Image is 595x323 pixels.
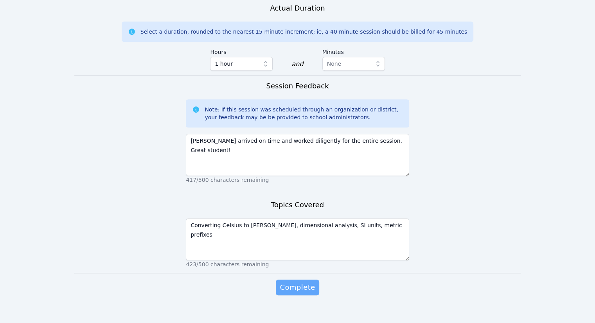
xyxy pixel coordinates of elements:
label: Hours [210,45,273,57]
textarea: [PERSON_NAME] arrived on time and worked diligently for the entire session. Great student! [186,134,409,176]
button: None [322,57,385,71]
h3: Actual Duration [270,3,325,14]
label: Minutes [322,45,385,57]
span: Complete [280,282,315,293]
div: and [291,59,303,69]
textarea: Converting Celsius to [PERSON_NAME], dimensional analysis, SI units, metric prefixes [186,218,409,260]
p: 417/500 characters remaining [186,176,409,184]
button: 1 hour [210,57,273,71]
p: 423/500 characters remaining [186,260,409,268]
div: Select a duration, rounded to the nearest 15 minute increment; ie, a 40 minute session should be ... [140,28,467,36]
span: None [327,61,342,67]
h3: Session Feedback [266,81,329,92]
button: Complete [276,280,319,295]
div: Note: If this session was scheduled through an organization or district, your feedback may be be ... [205,106,403,121]
h3: Topics Covered [271,199,324,210]
span: 1 hour [215,59,232,68]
